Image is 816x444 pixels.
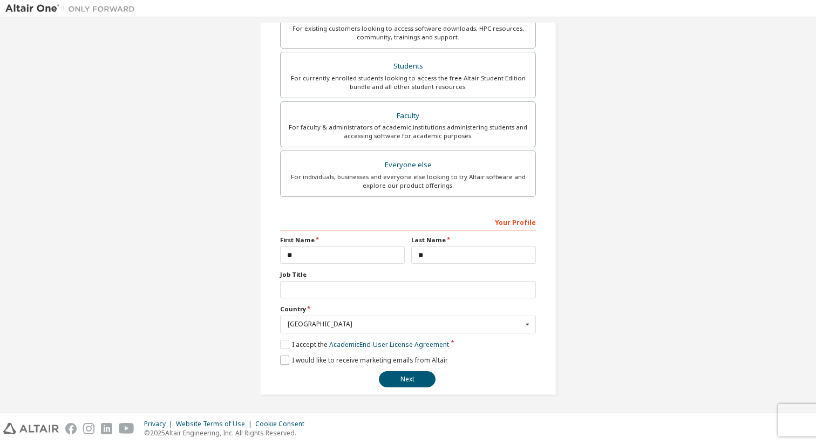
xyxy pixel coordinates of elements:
[287,123,529,140] div: For faculty & administrators of academic institutions administering students and accessing softwa...
[287,59,529,74] div: Students
[411,236,536,244] label: Last Name
[287,158,529,173] div: Everyone else
[280,236,405,244] label: First Name
[280,305,536,313] label: Country
[287,74,529,91] div: For currently enrolled students looking to access the free Altair Student Edition bundle and all ...
[280,340,449,349] label: I accept the
[379,371,436,387] button: Next
[280,270,536,279] label: Job Title
[65,423,77,434] img: facebook.svg
[176,420,255,428] div: Website Terms of Use
[5,3,140,14] img: Altair One
[144,428,311,438] p: © 2025 Altair Engineering, Inc. All Rights Reserved.
[287,108,529,124] div: Faculty
[101,423,112,434] img: linkedin.svg
[144,420,176,428] div: Privacy
[287,24,529,42] div: For existing customers looking to access software downloads, HPC resources, community, trainings ...
[288,321,522,327] div: [GEOGRAPHIC_DATA]
[280,213,536,230] div: Your Profile
[280,356,448,365] label: I would like to receive marketing emails from Altair
[119,423,134,434] img: youtube.svg
[287,173,529,190] div: For individuals, businesses and everyone else looking to try Altair software and explore our prod...
[329,340,449,349] a: Academic End-User License Agreement
[3,423,59,434] img: altair_logo.svg
[255,420,311,428] div: Cookie Consent
[83,423,94,434] img: instagram.svg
